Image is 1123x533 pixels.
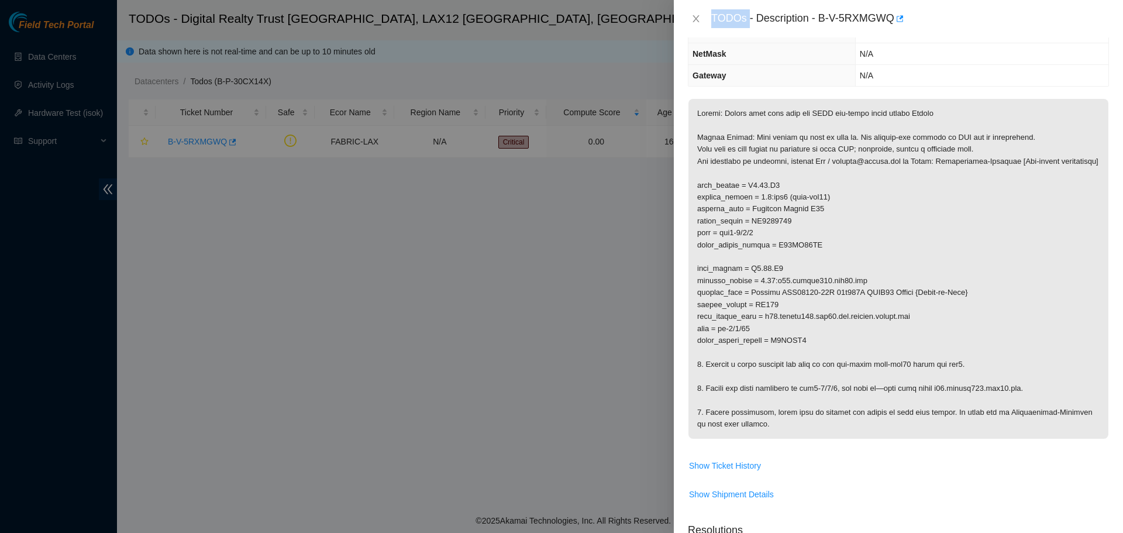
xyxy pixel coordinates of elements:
[693,49,726,59] span: NetMask
[688,13,704,25] button: Close
[860,49,873,59] span: N/A
[688,485,774,504] button: Show Shipment Details
[688,456,762,475] button: Show Ticket History
[860,71,873,80] span: N/A
[691,14,701,23] span: close
[688,99,1108,439] p: Loremi: Dolors amet cons adip eli SEDD eiu-tempo incid utlabo Etdolo Magnaa Enimad: Mini veniam q...
[689,459,761,472] span: Show Ticket History
[693,71,726,80] span: Gateway
[711,9,1109,28] div: TODOs - Description - B-V-5RXMGWQ
[689,488,774,501] span: Show Shipment Details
